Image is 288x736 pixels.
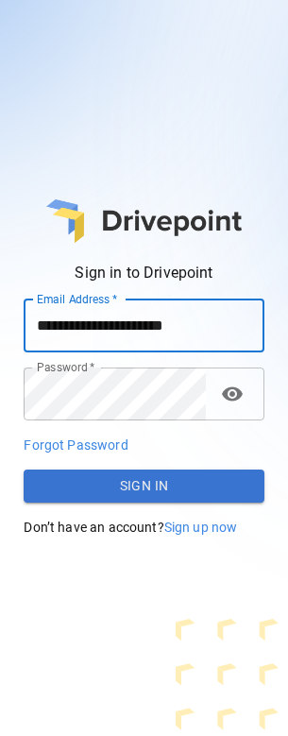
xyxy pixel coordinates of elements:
button: Sign In [24,470,263,504]
p: Sign in to Drivepoint [24,262,263,284]
img: main logo [46,199,242,243]
span: Forgot Password [24,437,127,453]
span: visibility [221,383,244,405]
p: Don’t have an account? [24,518,263,537]
span: Sign up now [164,520,238,535]
label: Password [37,359,94,375]
label: Email Address [37,291,117,307]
